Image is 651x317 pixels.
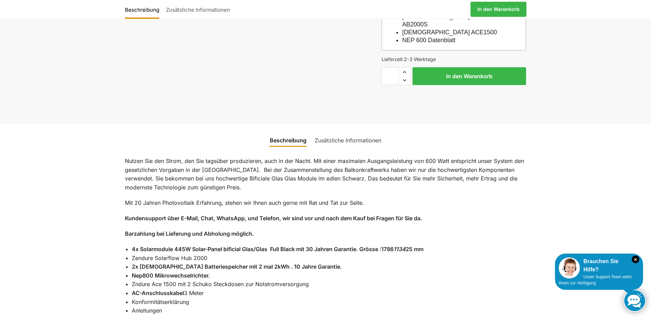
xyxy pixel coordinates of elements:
a: Zusätzliche Informationen [311,132,385,149]
li: Zndure Ace 1500 mit 2 Schuko Steckdosen zur Notstromversorgung [132,280,526,289]
em: 1134 [394,246,406,253]
strong: 4x Solarmodule 445W Solar-Panel bificial Glas/Glas Full Black mit 30 Jahren Garantie. Grösse :178... [132,246,423,253]
span: 2-3 Werktage [404,56,436,62]
i: Schließen [632,256,639,263]
p: Nutzen Sie den Strom, den Sie tagsüber produzieren, auch in der Nacht. Mit einer maximalen Ausgan... [125,157,526,192]
a: Zusätzliche Informationen [163,1,233,17]
span: Lieferzeit: [382,56,436,62]
li: Konformitätserklärung [132,298,526,307]
a: Beschreibung [125,1,163,17]
a: NEP 600 Datenblatt [402,37,455,44]
img: Customer service [559,257,580,279]
a: In den Warenkorb [470,2,526,17]
a: Beschreibung [266,132,311,149]
li: Anleitungen [132,306,526,315]
strong: Nep800 Mikrowechselrichter. [132,272,210,279]
span: Increase quantity [399,68,410,77]
li: 3 Meter [132,289,526,298]
span: Reduce quantity [399,76,410,85]
span: Unser Support-Team steht Ihnen zur Verfügung [559,274,631,285]
a: [DEMOGRAPHIC_DATA] ACE1500 [402,29,497,36]
strong: AC-Anschlusskabel [132,290,184,296]
button: In den Warenkorb [412,67,526,85]
strong: Barzahlung bei Lieferung und Abholung möglich. [125,230,254,237]
p: Mit 20 Jahren Photovoltaik Erfahrung, stehen wir Ihnen auch gerne mit Rat und Tat zur Seite. [125,199,526,208]
div: Brauchen Sie Hilfe? [559,257,639,274]
strong: Kundensupport über E-Mail, Chat, WhatsApp, und Telefon, wir sind vor und nach dem Kauf bei Fragen... [125,215,422,222]
strong: 2x [DEMOGRAPHIC_DATA] Batteriespeicher mit 2 mal 2kWh . 10 Jahre Garantie. [132,263,342,270]
iframe: Sicherer Rahmen für schnelle Bezahlvorgänge [380,89,527,108]
li: Zendure Solarflow Hub 2000 [132,254,526,263]
input: Produktmenge [382,67,399,85]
